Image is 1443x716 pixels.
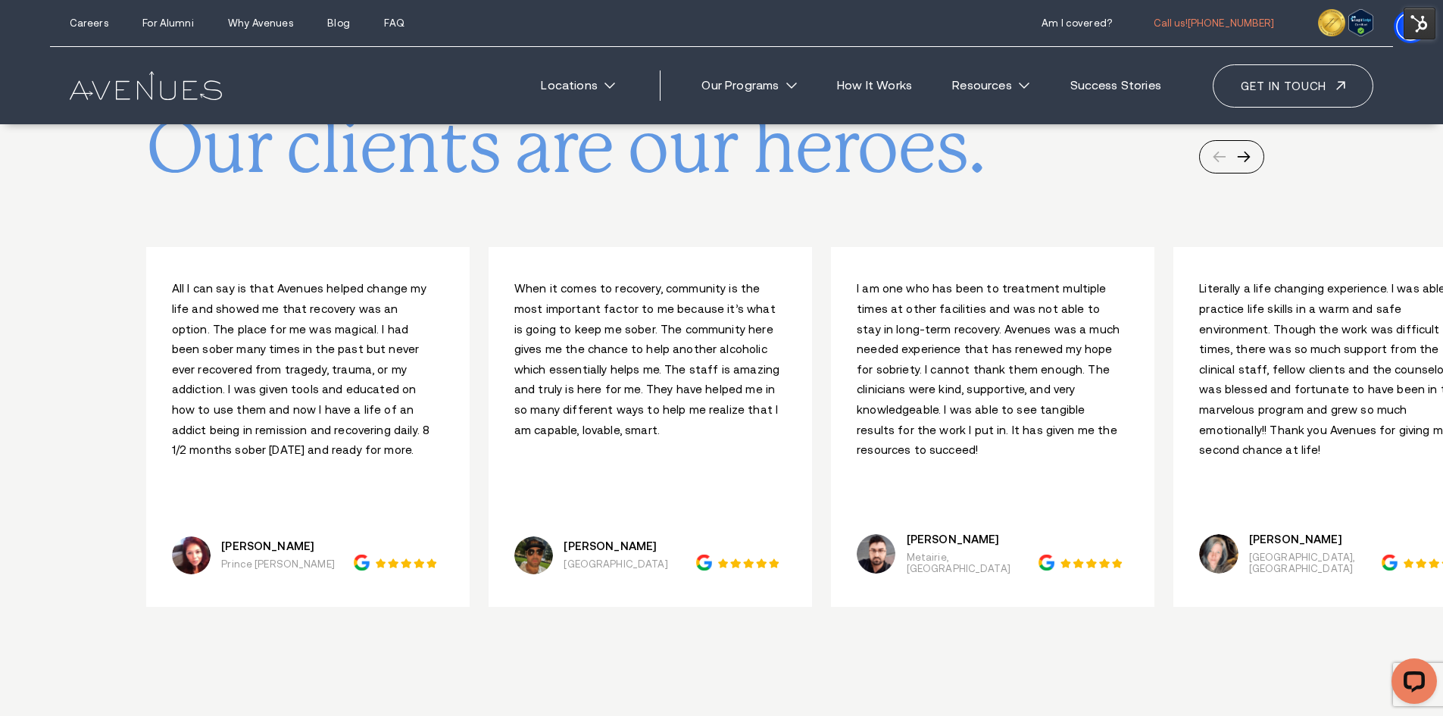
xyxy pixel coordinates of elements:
[221,558,335,570] p: Prince [PERSON_NAME]
[1249,552,1382,574] p: [GEOGRAPHIC_DATA], [GEOGRAPHIC_DATA]
[831,233,1155,607] div: /
[514,536,553,574] img: Iain Schaaf
[1188,17,1275,29] span: [PHONE_NUMBER]
[489,233,813,607] div: /
[1318,9,1345,36] img: clock
[221,540,335,552] p: [PERSON_NAME]
[228,17,292,29] a: Why Avenues
[142,17,193,29] a: For Alumni
[1348,14,1373,28] a: Verify LegitScript Approval for www.avenuesrecovery.com
[526,69,631,102] a: Locations
[1348,9,1373,36] img: Verify Approval for www.avenuesrecovery.com
[1249,533,1382,546] p: [PERSON_NAME]
[1199,534,1238,574] img: Karen Rubinstein
[1042,17,1112,29] a: Am I covered?
[327,17,350,29] a: Blog
[384,17,404,29] a: FAQ
[146,233,470,607] div: /
[907,552,1039,574] p: Metairie, [GEOGRAPHIC_DATA]
[514,279,780,440] div: When it comes to recovery, community is the most important factor to me because it’s what is goin...
[857,534,895,573] img: Justin Lanoux
[564,558,667,570] p: [GEOGRAPHIC_DATA]
[1237,150,1251,163] div: Next slide
[857,279,1123,460] div: I am one who has been to treatment multiple times at other facilities and was not able to stay in...
[146,112,1211,184] h2: Our clients are our heroes.
[686,69,812,102] a: Our Programs
[172,279,438,460] div: All I can say is that Avenues helped change my life and showed me that recovery was an option. Th...
[1394,10,1427,43] div: Accessibility Menu
[1379,652,1443,716] iframe: LiveChat chat widget
[564,540,667,552] p: [PERSON_NAME]
[172,536,211,574] img: Rosa Sawyer
[1154,17,1275,29] a: call 610-490-8491
[1404,8,1435,39] img: HubSpot Tools Menu Toggle
[822,69,928,102] a: How It Works
[1054,69,1176,102] a: Success Stories
[907,533,1039,546] p: [PERSON_NAME]
[1213,64,1373,108] a: Get in touch
[937,69,1045,102] a: Resources
[70,17,108,29] a: Careers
